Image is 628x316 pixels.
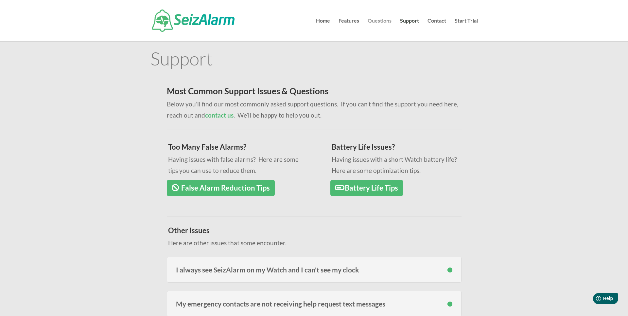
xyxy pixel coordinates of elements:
[427,18,446,41] a: Contact
[176,266,452,273] h3: I always see SeizAlarm on my Watch and I can't see my clock
[167,180,275,196] a: False Alarm Reduction Tips
[570,290,621,309] iframe: Help widget launcher
[332,143,468,154] h3: Battery Life Issues?
[339,18,359,41] a: Features
[168,154,305,176] p: Having issues with false alarms? Here are some tips you can use to reduce them.
[316,18,330,41] a: Home
[167,99,462,121] p: Below you’ll find our most commonly asked support questions. If you can’t find the support you ne...
[167,87,462,99] h2: Most Common Support Issues & Questions
[205,111,234,119] a: contact us
[168,227,453,237] h3: Other Issues
[152,9,235,32] img: SeizAlarm
[330,180,403,196] a: Battery Life Tips
[150,49,478,71] h1: Support
[400,18,419,41] a: Support
[368,18,392,41] a: Questions
[168,143,305,154] h3: Too Many False Alarms?
[455,18,478,41] a: Start Trial
[332,154,468,176] p: Having issues with a short Watch battery life? Here are some optimization tips.
[176,300,452,307] h3: My emergency contacts are not receiving help request text messages
[168,237,453,249] p: Here are other issues that some encounter.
